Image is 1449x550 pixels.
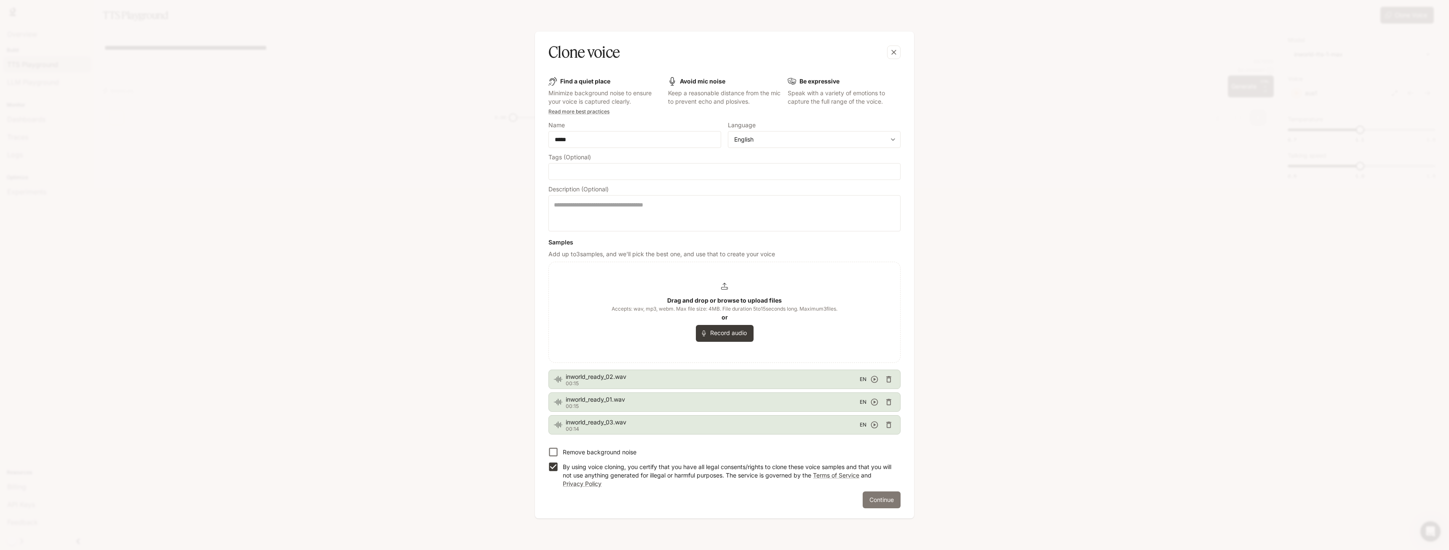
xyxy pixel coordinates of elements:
p: Description (Optional) [548,186,609,192]
b: Drag and drop or browse to upload files [667,297,782,304]
p: Remove background noise [563,448,636,456]
h6: Samples [548,238,901,247]
button: Continue [863,491,901,508]
div: English [728,135,900,144]
p: Add up to 3 samples, and we'll pick the best one, and use that to create your voice [548,250,901,258]
b: Find a quiet place [560,78,610,85]
p: Minimize background noise to ensure your voice is captured clearly. [548,89,661,106]
a: Read more best practices [548,108,610,115]
p: Name [548,122,565,128]
p: 00:15 [566,381,860,386]
span: inworld_ready_02.wav [566,373,860,381]
span: EN [860,375,866,384]
h5: Clone voice [548,42,620,63]
p: Language [728,122,756,128]
button: Record audio [696,325,754,342]
p: Tags (Optional) [548,154,591,160]
div: English [734,135,887,144]
b: Be expressive [799,78,839,85]
a: Terms of Service [813,472,859,479]
p: Keep a reasonable distance from the mic to prevent echo and plosives. [668,89,781,106]
span: EN [860,421,866,429]
b: Avoid mic noise [680,78,725,85]
span: inworld_ready_03.wav [566,418,860,427]
span: inworld_ready_01.wav [566,395,860,404]
p: 00:14 [566,427,860,432]
p: By using voice cloning, you certify that you have all legal consents/rights to clone these voice ... [563,463,894,488]
span: Accepts: wav, mp3, webm. Max file size: 4MB. File duration 5 to 15 seconds long. Maximum 3 files. [612,305,837,313]
b: or [722,314,728,321]
p: 00:15 [566,404,860,409]
a: Privacy Policy [563,480,602,487]
span: EN [860,398,866,406]
p: Speak with a variety of emotions to capture the full range of the voice. [788,89,901,106]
